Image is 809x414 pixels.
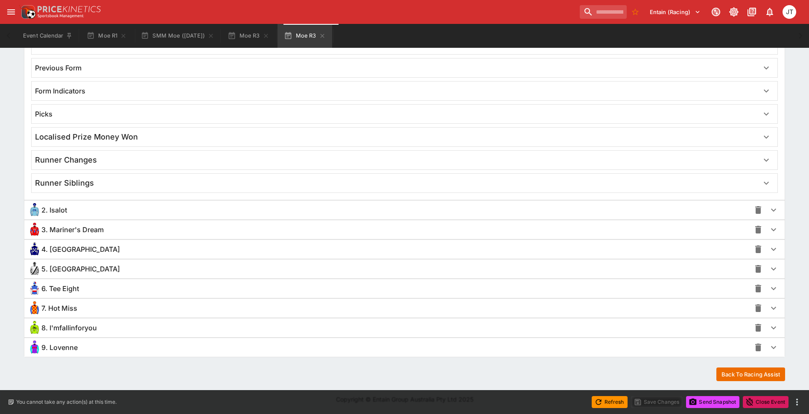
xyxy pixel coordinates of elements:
button: Refresh [592,396,628,408]
span: 9. Lovenne [41,343,78,352]
span: 3. Mariner's Dream [41,225,104,234]
img: lovenne_64x64.png [28,341,41,354]
h6: Picks [35,110,53,119]
button: Moe R3 [277,24,332,48]
button: Notifications [762,4,777,20]
h6: Form Indicators [35,87,85,96]
button: Documentation [744,4,759,20]
img: ruscello_64x64.png [28,262,41,276]
img: PriceKinetics Logo [19,3,36,20]
img: Sportsbook Management [38,14,84,18]
img: PriceKinetics [38,6,101,12]
img: tee-eight_64x64.png [28,282,41,295]
h6: Previous Form [35,64,82,73]
h5: Localised Prize Money Won [35,132,138,142]
button: Send Snapshot [686,396,739,408]
button: SMM Moe ([DATE]) [136,24,219,48]
span: 6. Tee Eight [41,284,79,293]
p: You cannot take any action(s) at this time. [16,398,117,406]
div: Josh Tanner [783,5,796,19]
button: Back To Racing Assist [716,367,785,381]
img: hot-miss_64x64.png [28,301,41,315]
img: isalot_64x64.png [28,203,41,217]
button: Event Calendar [18,24,78,48]
button: Josh Tanner [780,3,799,21]
button: No Bookmarks [628,5,642,19]
img: mariner-s-dream_64x64.png [28,223,41,236]
img: omamori_64x64.png [28,242,41,256]
input: search [580,5,627,19]
button: Moe R3 [221,24,276,48]
button: Toggle light/dark mode [726,4,742,20]
span: 5. [GEOGRAPHIC_DATA] [41,265,120,274]
h5: Runner Siblings [35,178,94,188]
span: 2. Isalot [41,206,67,215]
button: Moe R1 [79,24,134,48]
button: open drawer [3,4,19,20]
span: 4. [GEOGRAPHIC_DATA] [41,245,120,254]
img: i-mfallinforyou_64x64.png [28,321,41,335]
span: 8. I'mfallinforyou [41,324,97,332]
button: more [792,397,802,407]
span: 7. Hot Miss [41,304,77,313]
button: Connected to PK [708,4,724,20]
button: Select Tenant [645,5,706,19]
button: Close Event [743,396,789,408]
h5: Runner Changes [35,155,97,165]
